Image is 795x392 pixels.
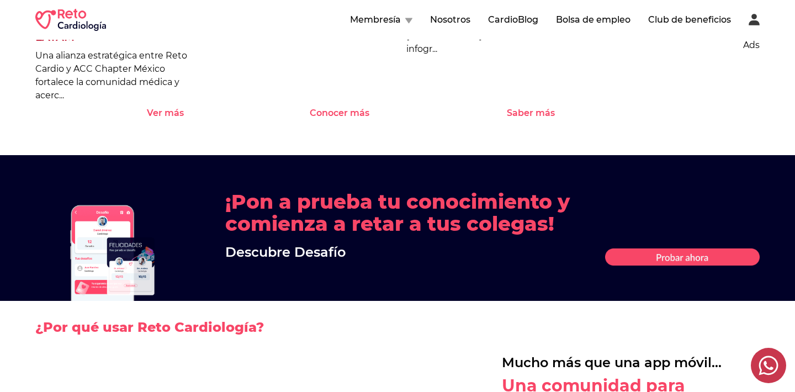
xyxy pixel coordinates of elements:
[488,13,538,27] button: CardioBlog
[507,107,574,120] button: Saber más
[310,107,369,120] p: Conocer más
[310,107,389,120] button: Conocer más
[35,49,203,102] p: Una alianza estratégica entre Reto Cardio y ACC Chapter México fortalece la comunidad médica y ac...
[147,107,203,120] button: Ver más
[605,248,760,265] img: Desafío
[502,354,760,372] p: Mucho más que una app móvil...
[57,201,168,301] img: trezetse
[507,107,555,120] p: Saber más
[648,13,731,27] button: Club de beneficios
[35,301,760,354] h2: ¿Por qué usar Reto Cardiología?
[350,13,412,27] button: Membresía
[594,39,760,120] p: Ads
[225,190,570,235] h2: ¡Pon a prueba tu conocimiento y comienza a retar a tus colegas!
[430,13,470,27] button: Nosotros
[35,9,106,31] img: RETO Cardio Logo
[556,13,630,27] button: Bolsa de empleo
[225,243,570,261] div: Descubre Desafío
[147,107,184,120] p: Ver más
